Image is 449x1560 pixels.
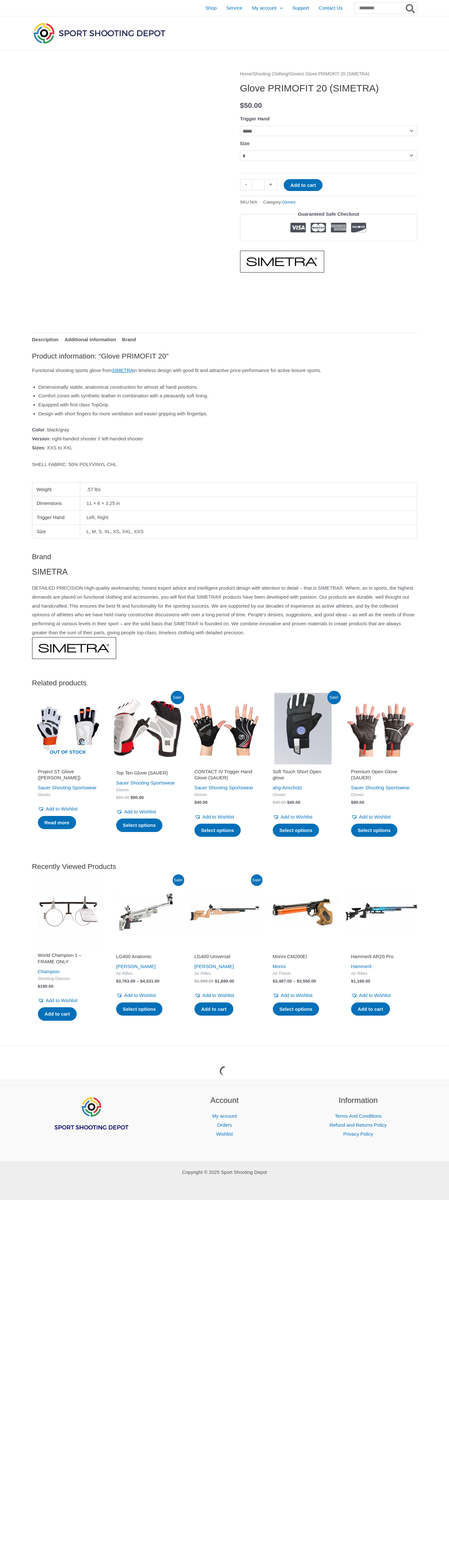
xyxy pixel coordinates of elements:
[343,1131,373,1137] a: Privacy Policy
[131,795,144,800] bdi: 90.00
[351,768,411,781] h2: Premium Open Glove (SAUER)
[38,804,78,813] a: Add to Wishlist
[351,964,372,969] a: Hämmerli
[116,979,119,984] span: $
[194,812,234,821] a: Add to Wishlist
[38,952,98,967] a: World Champion 1 – FRAME ONLY
[265,179,277,190] a: +
[116,971,177,976] span: Air Rifles
[38,768,98,784] a: Project ST Glove ([PERSON_NAME])
[110,693,182,765] img: Top Ten Glove
[65,333,116,347] a: Additional information
[38,996,78,1005] a: Add to Wishlist
[194,768,255,781] h2: CONTACT IV Trigger Hand Glove (SAUER)
[173,874,184,886] span: Sale!
[273,964,286,969] a: Morini
[112,368,134,373] a: SIMETRA
[281,992,313,998] span: Add to Wishlist
[32,445,44,450] strong: Sizes
[194,1002,233,1016] a: Add to cart: “LG400 Universal”
[217,1122,232,1128] a: Orders
[351,991,391,1000] a: Add to Wishlist
[38,976,98,982] span: Shooting Glasses
[46,806,78,811] span: Add to Wishlist
[273,792,333,798] span: Gloves
[38,984,54,989] bdi: 190.00
[273,824,319,837] a: Select options for “Soft Touch Short Open glove”
[32,693,104,765] img: Project ST Glove
[273,971,333,976] span: Air Pistols
[351,953,411,962] a: Hammerli AR20 Pro
[39,409,417,418] li: Design with short fingers for more ventilation and easier gripping with fingertips.
[32,645,116,650] a: SIMETRA
[32,436,49,441] strong: Version
[289,72,303,76] a: Gloves
[122,333,136,347] a: Brand
[189,876,261,948] img: LG400 Universal
[295,210,362,219] legend: Guaranteed Safe Checkout
[194,979,197,984] span: $
[39,400,417,409] li: Equipped with first class TopGrip.
[140,979,160,984] bdi: 4,531.00
[299,1112,417,1139] nav: Information
[194,991,234,1000] a: Add to Wishlist
[351,979,370,984] bdi: 1,166.00
[38,792,98,798] span: Gloves
[273,800,275,805] span: $
[32,351,417,361] h2: Product information: “Glove PRIMOFIT 20”
[38,785,97,790] a: Sauer Shooting Sportswear
[32,567,417,577] h3: SIMETRA
[194,792,255,798] span: Gloves
[32,584,417,637] div: DETAILED PRECISION High-quality workmanship, honest expert advice and intelligent product design ...
[212,1113,237,1119] a: My account
[189,693,261,765] img: CONTACT IV Trigger Hand Glove
[37,745,99,760] span: Out of stock
[116,787,177,793] span: Gloves
[32,1168,417,1177] p: Copyright © 2025 Sport Shooting Depot
[116,770,177,776] h2: Top Ten Glove (SAUER)
[32,427,45,432] strong: Color
[166,1095,283,1106] h2: Account
[240,70,417,78] nav: Breadcrumb
[335,1113,382,1119] a: Terms And Conditions
[282,200,296,204] a: Gloves
[116,953,177,962] a: LG400 Anatomic
[116,953,177,960] h2: LG400 Anatomic
[240,179,252,190] a: -
[240,141,250,146] label: Size
[110,876,182,948] img: LG400 Anatomic
[215,979,217,984] span: $
[216,1131,233,1137] a: Wishlist
[32,482,417,539] table: Product Details
[124,809,156,814] span: Add to Wishlist
[32,497,80,511] th: Dimensions
[38,952,98,965] h2: World Champion 1 – FRAME ONLY
[38,768,98,781] h2: Project ST Glove ([PERSON_NAME])
[38,816,76,829] a: Select options for “Project ST Glove (SAUER)”
[327,691,341,704] span: Sale!
[273,785,302,790] a: ahg-Anschütz
[38,969,60,974] a: Champion
[351,800,354,805] span: $
[32,511,80,525] th: Trigger Hand
[345,693,417,765] img: Premium Open Glove (SAUER)
[404,3,417,13] button: Search
[32,366,417,375] p: Functional shooting sports glove from in timeless design with good fit and attractive price-perfo...
[194,971,255,976] span: Air Rifles
[166,1095,283,1139] aside: Footer Widget 2
[194,785,253,790] a: Sauer Shooting Sportswear
[32,693,104,765] a: Out of stock
[116,1002,163,1016] a: Select options for “LG400 Anatomic”
[345,876,417,948] img: Hämmerli AR20 Pro
[32,862,417,871] h2: Recently Viewed Products
[351,812,391,821] a: Add to Wishlist
[240,101,262,109] bdi: 50.00
[273,800,286,805] bdi: 48.00
[32,1095,150,1147] aside: Footer Widget 1
[124,992,156,998] span: Add to Wishlist
[194,979,214,984] bdi: 1,989.00
[359,814,391,819] span: Add to Wishlist
[284,179,323,191] button: Add to cart
[32,333,59,347] a: Description
[240,82,417,94] h1: Glove PRIMOFIT 20 (SIMETRA)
